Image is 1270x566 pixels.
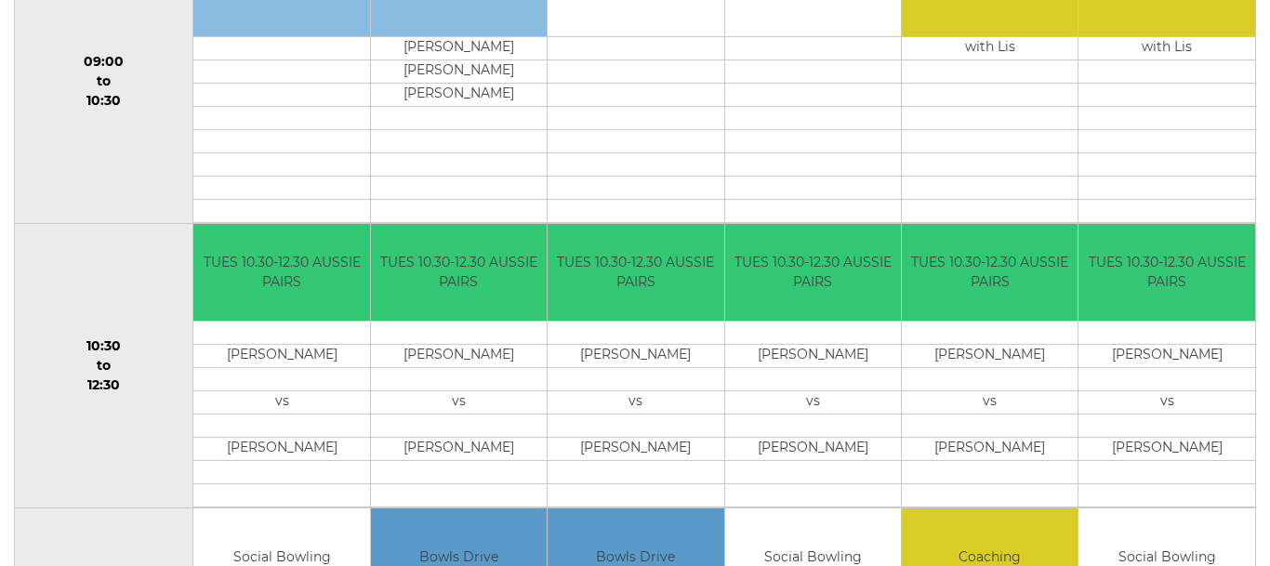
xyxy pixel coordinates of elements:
[902,36,1078,59] td: with Lis
[548,224,723,322] td: TUES 10.30-12.30 AUSSIE PAIRS
[1078,345,1255,368] td: [PERSON_NAME]
[902,438,1078,461] td: [PERSON_NAME]
[902,345,1078,368] td: [PERSON_NAME]
[15,223,193,508] td: 10:30 to 12:30
[1078,391,1255,415] td: vs
[193,224,369,322] td: TUES 10.30-12.30 AUSSIE PAIRS
[193,391,369,415] td: vs
[1078,36,1255,59] td: with Lis
[193,438,369,461] td: [PERSON_NAME]
[371,83,547,106] td: [PERSON_NAME]
[548,391,723,415] td: vs
[371,36,547,59] td: [PERSON_NAME]
[725,224,901,322] td: TUES 10.30-12.30 AUSSIE PAIRS
[371,224,547,322] td: TUES 10.30-12.30 AUSSIE PAIRS
[902,391,1078,415] td: vs
[725,438,901,461] td: [PERSON_NAME]
[902,224,1078,322] td: TUES 10.30-12.30 AUSSIE PAIRS
[1078,438,1255,461] td: [PERSON_NAME]
[193,345,369,368] td: [PERSON_NAME]
[371,59,547,83] td: [PERSON_NAME]
[371,391,547,415] td: vs
[548,345,723,368] td: [PERSON_NAME]
[371,438,547,461] td: [PERSON_NAME]
[548,438,723,461] td: [PERSON_NAME]
[371,345,547,368] td: [PERSON_NAME]
[1078,224,1255,322] td: TUES 10.30-12.30 AUSSIE PAIRS
[725,345,901,368] td: [PERSON_NAME]
[725,391,901,415] td: vs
